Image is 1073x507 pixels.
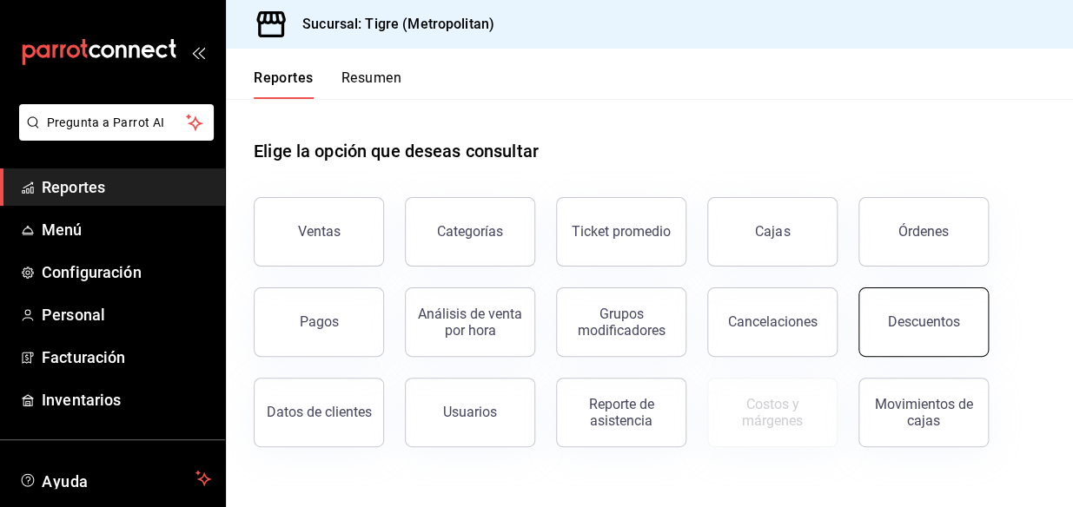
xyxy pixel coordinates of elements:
div: Descuentos [888,313,960,330]
button: Resumen [341,69,401,99]
a: Pregunta a Parrot AI [12,126,214,144]
button: Análisis de venta por hora [405,287,535,357]
button: Grupos modificadores [556,287,686,357]
div: Costos y márgenes [719,396,826,429]
span: Inventarios [42,388,211,412]
div: Grupos modificadores [567,306,675,339]
button: Contrata inventarios para ver este reporte [707,378,838,447]
span: Ayuda [42,468,189,489]
div: Cajas [755,221,791,242]
div: Categorías [437,223,503,240]
button: Cancelaciones [707,287,838,357]
div: Movimientos de cajas [870,396,977,429]
span: Facturación [42,346,211,369]
button: Reportes [254,69,314,99]
div: Ticket promedio [572,223,671,240]
button: Pagos [254,287,384,357]
div: Pagos [300,313,339,330]
div: Órdenes [898,223,949,240]
button: Reporte de asistencia [556,378,686,447]
a: Cajas [707,197,838,267]
h3: Sucursal: Tigre (Metropolitan) [288,14,494,35]
button: Descuentos [858,287,989,357]
button: Ticket promedio [556,197,686,267]
span: Personal [42,303,211,326]
button: Usuarios [405,378,535,447]
span: Pregunta a Parrot AI [47,114,187,132]
div: Ventas [298,223,341,240]
div: Datos de clientes [267,404,372,420]
div: Análisis de venta por hora [416,306,524,339]
span: Reportes [42,175,211,199]
button: Datos de clientes [254,378,384,447]
span: Configuración [42,260,211,284]
h1: Elige la opción que deseas consultar [254,138,539,164]
div: Reporte de asistencia [567,396,675,429]
span: Menú [42,218,211,241]
div: Usuarios [443,404,497,420]
button: open_drawer_menu [191,45,205,59]
button: Movimientos de cajas [858,378,989,447]
button: Pregunta a Parrot AI [19,104,214,141]
button: Órdenes [858,197,989,267]
button: Categorías [405,197,535,267]
div: navigation tabs [254,69,401,99]
div: Cancelaciones [728,313,818,330]
button: Ventas [254,197,384,267]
